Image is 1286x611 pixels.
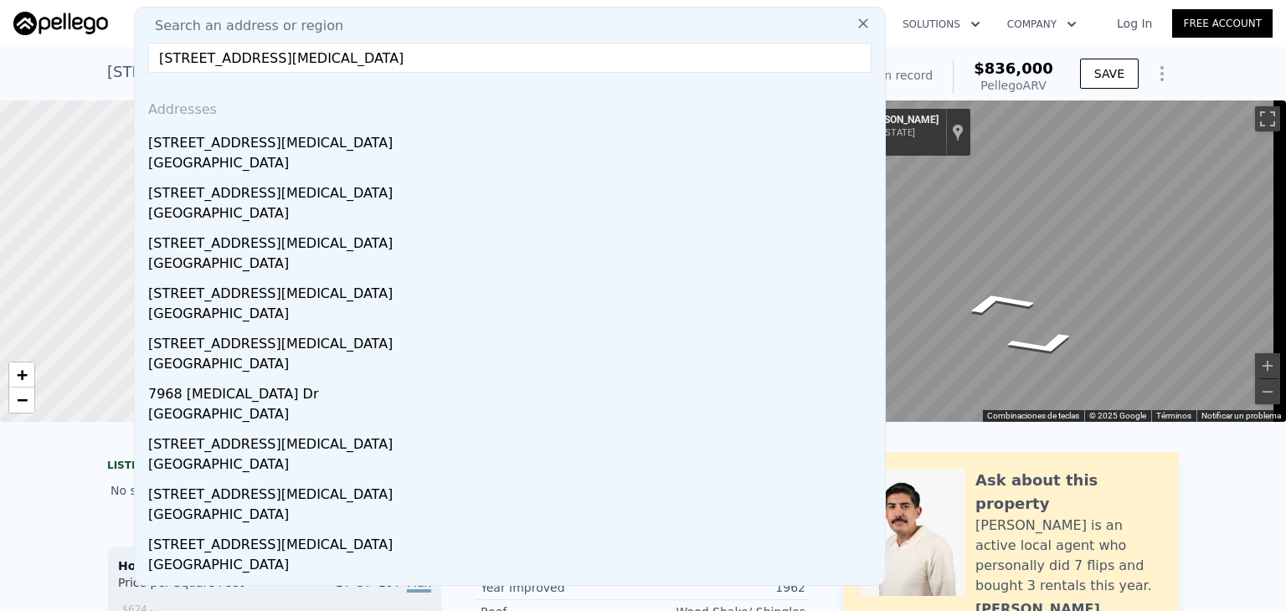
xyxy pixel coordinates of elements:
input: Enter an address, city, region, neighborhood or zip code [148,43,872,73]
div: [GEOGRAPHIC_DATA] [148,404,878,428]
button: Reducir [1255,379,1280,404]
button: Combinaciones de teclas [987,410,1079,422]
div: Ask about this property [975,469,1162,516]
div: Price per Square Foot [118,574,275,601]
div: [GEOGRAPHIC_DATA] [148,454,878,478]
path: Ir hacia el sur, Newkirk Ave [983,326,1104,364]
span: − [17,389,28,410]
path: Ir hacia el norte, Newkirk Ave [939,284,1059,321]
div: Street View [766,100,1286,422]
a: Notificar un problema [1201,411,1281,420]
div: 1962 [643,579,805,596]
span: © 2025 Google [1089,411,1146,420]
a: Términos (se abre en una nueva pestaña) [1156,411,1191,420]
div: [GEOGRAPHIC_DATA] [148,555,878,578]
div: [STREET_ADDRESS][MEDICAL_DATA] [148,478,878,505]
img: Pellego [13,12,108,35]
div: Addresses [141,86,878,126]
div: [STREET_ADDRESS][MEDICAL_DATA] [148,528,878,555]
span: $836,000 [974,59,1053,77]
div: 7968 [MEDICAL_DATA] Dr [148,377,878,404]
div: 7922 [MEDICAL_DATA] Dr [148,578,878,605]
span: + [17,364,28,385]
div: [GEOGRAPHIC_DATA] [148,354,878,377]
a: Free Account [1172,9,1273,38]
div: Mapa [766,100,1286,422]
button: Show Options [1145,57,1179,90]
button: Ampliar [1255,353,1280,378]
div: [GEOGRAPHIC_DATA] [148,254,878,277]
span: Search an address or region [141,16,343,36]
a: Zoom in [9,362,34,388]
div: [GEOGRAPHIC_DATA] [148,153,878,177]
div: [GEOGRAPHIC_DATA] [148,203,878,227]
div: [STREET_ADDRESS][MEDICAL_DATA] [148,327,878,354]
div: LISTING & SALE HISTORY [107,459,442,475]
div: [STREET_ADDRESS][PERSON_NAME] , [PERSON_NAME] , CA 90745 [107,60,599,84]
div: [STREET_ADDRESS][MEDICAL_DATA] [148,177,878,203]
div: Houses Median Sale [118,557,431,574]
a: Mostrar la ubicación en el mapa [952,123,964,141]
div: No sales history record for this property. [107,475,442,506]
button: Cambiar a la vista en pantalla completa [1255,106,1280,131]
a: Zoom out [9,388,34,413]
div: [GEOGRAPHIC_DATA] [148,304,878,327]
div: [STREET_ADDRESS][MEDICAL_DATA] [148,428,878,454]
div: Pellego ARV [974,77,1053,94]
a: Log In [1097,15,1172,32]
div: [STREET_ADDRESS][MEDICAL_DATA] [148,227,878,254]
div: [STREET_ADDRESS][MEDICAL_DATA] [148,277,878,304]
button: SAVE [1080,59,1139,89]
button: Solutions [889,9,994,39]
div: [PERSON_NAME] is an active local agent who personally did 7 flips and bought 3 rentals this year. [975,516,1162,596]
button: Company [994,9,1090,39]
div: [STREET_ADDRESS][MEDICAL_DATA] [148,126,878,153]
div: Year Improved [481,579,643,596]
div: [GEOGRAPHIC_DATA] [148,505,878,528]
